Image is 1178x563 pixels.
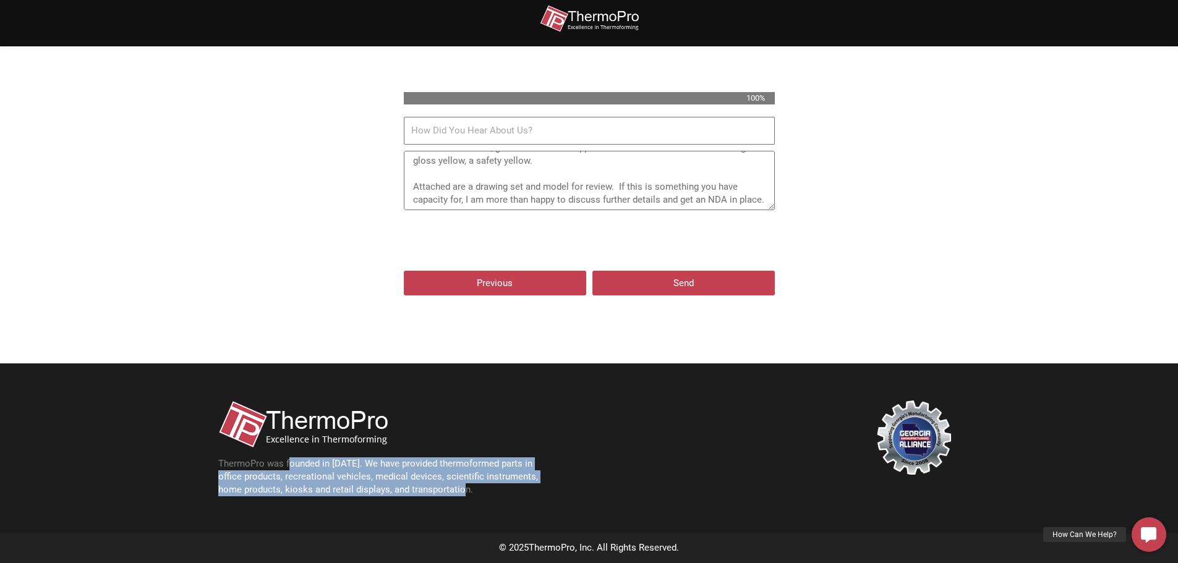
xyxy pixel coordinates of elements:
[592,271,775,295] button: Send
[218,457,552,496] p: ThermoPro was founded in [DATE]. We have provided thermoformed parts in office products, recreati...
[540,5,639,33] img: thermopro-logo-non-iso
[673,279,694,288] span: Send
[404,92,775,104] div: 100%
[404,271,586,295] button: Previous
[404,117,775,145] input: How Did You Hear About Us?
[404,216,592,265] iframe: reCAPTCHA
[877,400,951,475] img: georgia-manufacturing-alliance
[529,542,575,553] span: ThermoPro
[1132,517,1166,552] a: How Can We Help?
[206,540,973,557] div: © 2025 , Inc. All Rights Reserved.
[1043,527,1126,542] div: How Can We Help?
[218,400,388,448] img: thermopro-logo-non-iso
